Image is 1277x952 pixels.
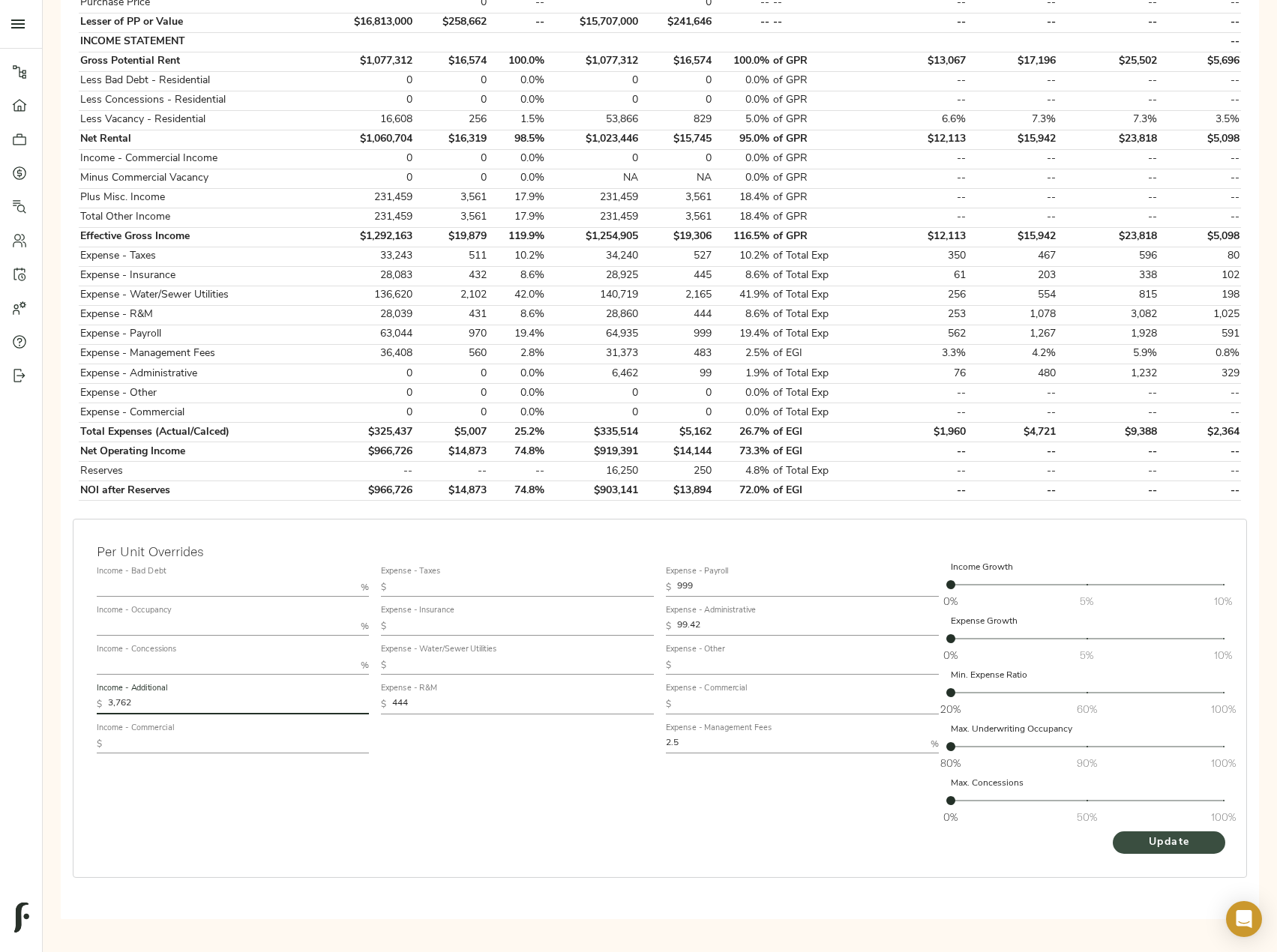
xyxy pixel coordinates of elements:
td: 100.0% [488,52,546,71]
td: 136,620 [324,286,415,305]
td: -- [870,71,968,91]
td: $325,437 [324,423,415,442]
td: Plus Misc. Income [79,188,324,208]
td: Net Operating Income [79,442,324,462]
td: $25,502 [1058,52,1159,71]
td: 231,459 [324,208,415,227]
td: -- [488,13,546,32]
td: of GPR [772,130,870,149]
td: 61 [870,266,968,286]
td: 19.4% [488,325,546,344]
span: 10% [1214,594,1232,609]
td: 8.6% [714,305,772,325]
td: -- [967,169,1058,188]
td: 0.0% [714,91,772,110]
td: of Total Exp [772,305,870,325]
td: 0 [324,91,415,110]
td: 198 [1159,286,1241,305]
td: 7.3% [967,110,1058,130]
td: 28,925 [546,266,640,286]
td: 2.8% [488,344,546,364]
td: -- [870,208,968,227]
td: -- [870,188,968,208]
td: 76 [870,364,968,384]
label: Expense - Commercial [666,685,747,693]
td: 63,044 [324,325,415,344]
td: 19.4% [714,325,772,344]
td: $23,818 [1058,130,1159,149]
td: $1,023,446 [546,130,640,149]
td: -- [967,208,1058,227]
td: 140,719 [546,286,640,305]
label: Expense - Other [666,646,725,654]
td: 231,459 [324,188,415,208]
label: Income - Additional [97,685,167,693]
td: 829 [640,110,714,130]
div: Open Intercom Messenger [1226,901,1262,937]
span: 50% [1077,810,1097,825]
td: $1,060,704 [324,130,415,149]
td: -- [870,13,968,32]
td: $1,254,905 [546,227,640,247]
td: $5,098 [1159,227,1241,247]
td: 0.0% [714,71,772,91]
td: of EGI [772,423,870,442]
label: Expense - R&M [381,685,437,693]
td: 2.5% [714,344,772,364]
td: Total Other Income [79,208,324,227]
td: 0 [640,403,714,423]
td: of GPR [772,227,870,247]
td: 1.9% [714,364,772,384]
label: Expense - Management Fees [666,724,772,732]
td: 3,561 [414,188,488,208]
td: 338 [1058,266,1159,286]
td: $12,113 [870,130,968,149]
td: Effective Gross Income [79,227,324,247]
td: $2,364 [1159,423,1241,442]
td: Less Concessions - Residential [79,91,324,110]
td: 3,082 [1058,305,1159,325]
td: 480 [967,364,1058,384]
td: -- [1159,32,1241,52]
td: Expense - Commercial [79,403,324,423]
td: -- [1058,188,1159,208]
td: -- [870,403,968,423]
td: 0 [414,364,488,384]
td: 3.3% [870,344,968,364]
label: Expense - Taxes [381,567,441,576]
td: 0 [324,169,415,188]
td: -- [1058,169,1159,188]
td: 0 [324,384,415,403]
td: Less Vacancy - Residential [79,110,324,130]
td: 527 [640,247,714,266]
label: Income - Concessions [97,646,177,654]
td: 8.6% [488,305,546,325]
label: Expense - Administrative [666,606,756,615]
td: 554 [967,286,1058,305]
td: 0.0% [488,71,546,91]
td: Net Rental [79,130,324,149]
td: of GPR [772,169,870,188]
td: -- [714,13,772,32]
td: Total Expenses (Actual/Calced) [79,423,324,442]
td: 8.6% [714,266,772,286]
td: 18.4% [714,188,772,208]
td: $15,745 [640,130,714,149]
td: 0 [640,149,714,169]
td: -- [1058,149,1159,169]
td: -- [870,149,968,169]
td: -- [967,403,1058,423]
td: Expense - Other [79,384,324,403]
span: 80% [940,756,961,771]
button: Update [1113,831,1225,854]
td: 53,866 [546,110,640,130]
td: 0 [546,91,640,110]
td: 1,232 [1058,364,1159,384]
td: $5,007 [414,423,488,442]
span: 0% [943,594,958,609]
td: 0 [324,403,415,423]
span: 90% [1077,756,1097,771]
td: of Total Exp [772,364,870,384]
td: $14,873 [414,442,488,462]
td: $16,319 [414,130,488,149]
